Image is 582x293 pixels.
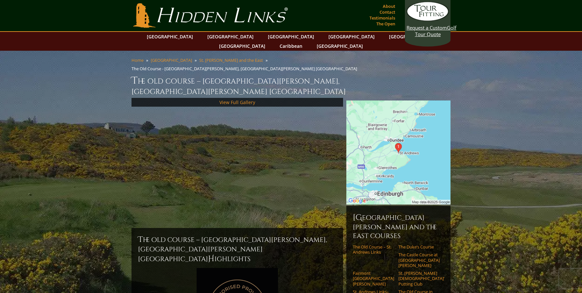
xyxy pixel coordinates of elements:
[325,32,378,41] a: [GEOGRAPHIC_DATA]
[276,41,306,51] a: Caribbean
[398,252,440,268] a: The Castle Course at [GEOGRAPHIC_DATA][PERSON_NAME]
[144,32,196,41] a: [GEOGRAPHIC_DATA]
[216,41,269,51] a: [GEOGRAPHIC_DATA]
[398,271,440,286] a: St. [PERSON_NAME] [DEMOGRAPHIC_DATA]’ Putting Club
[132,66,360,72] li: The Old Course - [GEOGRAPHIC_DATA][PERSON_NAME], [GEOGRAPHIC_DATA][PERSON_NAME] [GEOGRAPHIC_DATA]
[204,32,257,41] a: [GEOGRAPHIC_DATA]
[353,271,394,286] a: Fairmont [GEOGRAPHIC_DATA][PERSON_NAME]
[132,74,450,97] h1: The Old Course – [GEOGRAPHIC_DATA][PERSON_NAME], [GEOGRAPHIC_DATA][PERSON_NAME] [GEOGRAPHIC_DATA]
[375,19,397,28] a: The Open
[381,2,397,11] a: About
[219,99,255,105] a: View Full Gallery
[378,7,397,17] a: Contact
[398,244,440,249] a: The Duke’s Course
[407,2,449,37] a: Request a CustomGolf Tour Quote
[132,57,144,63] a: Home
[208,254,215,264] span: H
[407,24,447,31] span: Request a Custom
[151,57,192,63] a: [GEOGRAPHIC_DATA]
[265,32,317,41] a: [GEOGRAPHIC_DATA]
[353,244,394,255] a: The Old Course – St. Andrews Links
[353,212,444,240] h6: [GEOGRAPHIC_DATA][PERSON_NAME] and the East Courses
[346,100,450,205] img: Google Map of St Andrews Links, St Andrews, United Kingdom
[199,57,263,63] a: St. [PERSON_NAME] and the East
[386,32,438,41] a: [GEOGRAPHIC_DATA]
[368,13,397,22] a: Testimonials
[313,41,366,51] a: [GEOGRAPHIC_DATA]
[138,234,337,264] h2: The Old Course – [GEOGRAPHIC_DATA][PERSON_NAME], [GEOGRAPHIC_DATA][PERSON_NAME] [GEOGRAPHIC_DATA]...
